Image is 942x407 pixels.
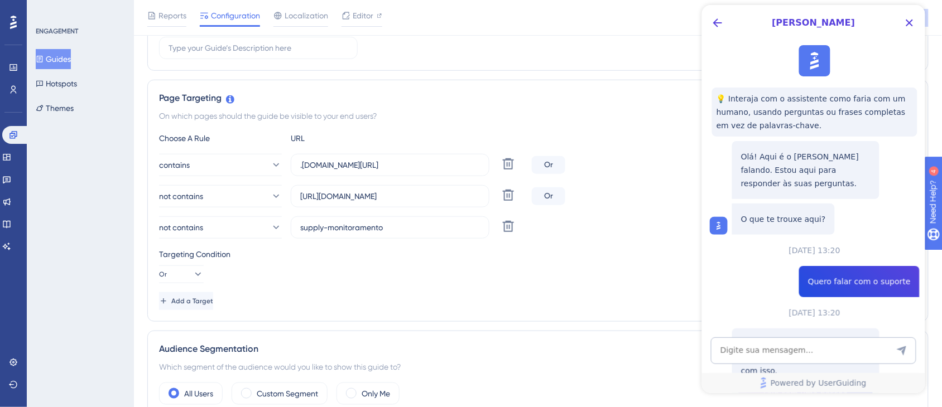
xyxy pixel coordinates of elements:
div: O nosso tempo de resposta habitual 🕒 [18,131,174,153]
div: Receberá respostas aqui ou no seu e-mail:✉️[EMAIL_ADDRESS][DOMAIN_NAME]O nosso tempo de resposta ... [9,75,183,160]
div: 4 [78,6,81,14]
input: Type your Guide’s Description here [169,42,348,54]
div: Audience Segmentation [159,342,917,356]
button: Add a Target [159,292,213,310]
div: Alexandre diz… [9,31,214,75]
textarea: Envie uma mensagem... [9,334,214,353]
input: yourwebsite.com/path [300,221,480,234]
div: Conteúdos estão aparecendo urls configuradas para não aparecer [40,31,214,66]
label: All Users [184,387,213,400]
button: Or [159,265,204,283]
span: not contains [159,221,203,234]
div: Page Targeting [159,91,917,105]
label: Custom Segment [257,387,318,400]
div: Targeting Condition [159,248,917,261]
div: Fechar [196,4,216,25]
span: Need Help? [26,3,70,16]
iframe: UserGuiding AI Assistant [702,5,925,393]
button: Start recording [71,357,80,366]
div: URL [291,132,414,145]
div: On which pages should the guide be visible to your end users? [159,109,917,123]
input: yourwebsite.com/path [300,190,480,202]
img: Profile image for Diênifer [32,6,50,24]
span: contains [159,158,190,172]
div: Profile image for Hakan [63,6,81,24]
button: not contains [159,185,282,207]
b: Alguns minutos [27,143,96,152]
button: Carregar anexo [17,357,26,366]
span: Add a Target [171,297,213,306]
b: [EMAIL_ADDRESS][DOMAIN_NAME] [18,104,107,124]
div: UG • AI Agent • Há 1min [18,162,100,169]
span: Editor [353,9,373,22]
span: Localization [285,9,328,22]
div: Which segment of the audience would you like to show this guide to? [159,360,917,374]
div: Alexandre diz… [9,180,214,326]
button: Seletor de Gif [53,357,62,366]
div: Or [532,156,565,174]
input: yourwebsite.com/path [300,159,480,171]
button: Seletor de emoji [35,357,44,366]
span: Configuration [211,9,260,22]
div: Or [532,187,565,205]
span: Or [159,270,167,279]
div: UG diz… [9,75,214,180]
button: Enviar mensagem… [191,353,209,371]
div: Choose A Rule [159,132,282,145]
button: Início [175,4,196,26]
span: not contains [159,190,203,203]
img: Profile image for Gabriel [47,6,65,24]
button: not contains [159,216,282,239]
label: Only Me [362,387,390,400]
button: go back [7,4,28,26]
div: Conteúdos estão aparecendo urls configuradas para não aparecer [49,38,205,60]
div: Receberá respostas aqui ou no seu e-mail: ✉️ [18,82,174,125]
h1: UserGuiding [85,11,140,19]
button: contains [159,154,282,176]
